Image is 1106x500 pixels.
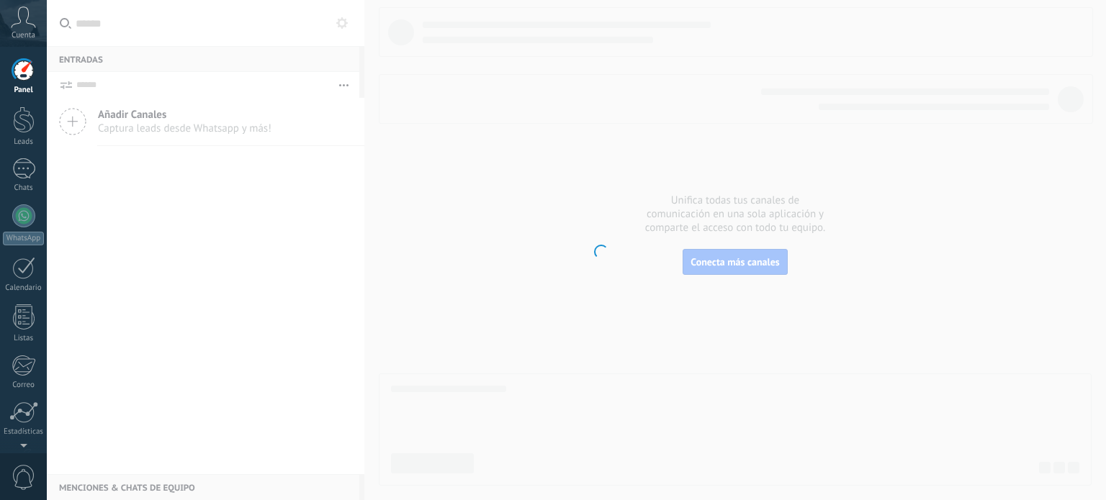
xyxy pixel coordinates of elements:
[3,334,45,343] div: Listas
[3,232,44,245] div: WhatsApp
[3,137,45,147] div: Leads
[3,381,45,390] div: Correo
[3,86,45,95] div: Panel
[3,283,45,293] div: Calendario
[3,427,45,437] div: Estadísticas
[12,31,35,40] span: Cuenta
[3,183,45,193] div: Chats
